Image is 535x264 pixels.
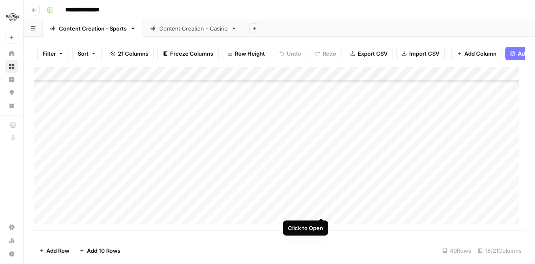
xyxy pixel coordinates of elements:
img: Hard Rock Digital Logo [5,10,20,25]
div: Click to Open [288,224,323,232]
button: Export CSV [345,47,393,60]
span: Add Row [46,246,69,255]
button: Add Row [34,244,74,257]
a: Usage [5,234,18,247]
span: Filter [43,49,56,58]
a: Content Creation - Sports [43,20,143,37]
button: Workspace: Hard Rock Digital [5,7,18,28]
a: Home [5,47,18,60]
div: 18/21 Columns [474,244,525,257]
button: Add 10 Rows [74,244,125,257]
span: Sort [78,49,89,58]
div: Content Creation - Sports [59,24,127,33]
a: Settings [5,220,18,234]
span: Import CSV [409,49,439,58]
div: 40 Rows [439,244,474,257]
span: Export CSV [358,49,387,58]
span: Row Height [235,49,265,58]
button: 21 Columns [105,47,154,60]
span: Redo [323,49,336,58]
span: 21 Columns [118,49,148,58]
span: Add Column [464,49,497,58]
button: Freeze Columns [157,47,219,60]
button: Add Column [451,47,502,60]
button: Help + Support [5,247,18,261]
div: Content Creation - Casino [159,24,228,33]
span: Undo [287,49,301,58]
a: Browse [5,60,18,73]
a: Your Data [5,99,18,112]
span: Freeze Columns [170,49,213,58]
span: Add 10 Rows [87,246,120,255]
a: Opportunities [5,86,18,99]
a: Insights [5,73,18,86]
button: Import CSV [396,47,445,60]
button: Undo [274,47,306,60]
button: Row Height [222,47,270,60]
button: Filter [37,47,69,60]
a: Content Creation - Casino [143,20,244,37]
button: Redo [310,47,341,60]
button: Sort [72,47,102,60]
